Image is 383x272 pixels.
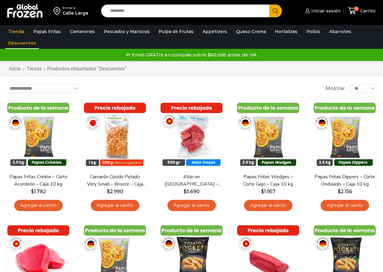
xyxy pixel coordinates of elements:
nav: Breadcrumb [9,65,127,72]
img: address-field-icon.svg [54,6,63,16]
a: Agregar al carrito: “Atún en Trozos - Caja 10 kg” [167,200,216,211]
span: $ [261,189,264,194]
a: Camarón Cocido Pelado Very Small – Bronze – Caja 10 kg [84,173,145,187]
a: Agregar al carrito: “Papas Fritas Wedges – Corte Gajo - Caja 10 kg” [244,200,292,211]
bdi: 1.782 [31,189,46,194]
a: Agregar al carrito: “Papas Fritas Crinkle - Corte Acordeón - Caja 10 kg” [14,200,63,211]
a: Tienda [26,65,42,72]
a: Pescados y Mariscos [101,26,153,37]
a: Camarones [67,26,98,37]
span: Carrito [359,8,375,14]
span: $ [107,189,110,194]
span: Mostrar [325,85,345,92]
a: Inicio [9,65,21,72]
a: 0 Carrito [347,4,377,18]
a: Papas Fritas [30,26,64,37]
bdi: 5.690 [183,189,200,194]
h1: Productos etiquetados “Descuentos” [47,66,127,72]
a: Abarrotes [326,26,354,37]
div: Calle Larga [63,10,88,16]
a: Hortalizas [272,26,300,37]
a: Atún en [GEOGRAPHIC_DATA] – Caja 10 kg [161,173,222,187]
span: Iniciar sesión [310,8,341,14]
div: Enviar a [63,6,88,10]
a: Papas Fritas Crinkle – Corte Acordeón – Caja 10 kg [8,173,69,187]
bdi: 1.957 [261,189,276,194]
button: Search button [269,5,282,17]
span: $ [183,189,187,194]
span: $ [31,189,34,194]
select: Pedido de la tienda [5,84,82,93]
span: $ [338,189,341,194]
a: Papas Fritas Dippers – Corte Ondulado – Caja 10 kg [314,173,375,187]
a: Papas Fritas Wedges – Corte Gajo – Caja 10 kg [238,173,299,187]
span: 0 [354,6,359,11]
a: Agregar al carrito: “Papas Fritas Dippers - Corte Ondulado - Caja 10 kg” [321,200,369,211]
bdi: 2.156 [338,189,352,194]
a: Descuentos [5,37,39,49]
a: Appetizers [200,26,230,37]
a: Pulpa de Frutas [156,26,196,37]
a: Tienda [5,26,27,37]
a: Agregar al carrito: “Camarón Cocido Pelado Very Small - Bronze - Caja 10 kg” [91,200,139,211]
bdi: 2.990 [107,189,123,194]
a: Pollos [303,26,323,37]
a: Iniciar sesión [304,5,341,17]
a: Queso Crema [233,26,269,37]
